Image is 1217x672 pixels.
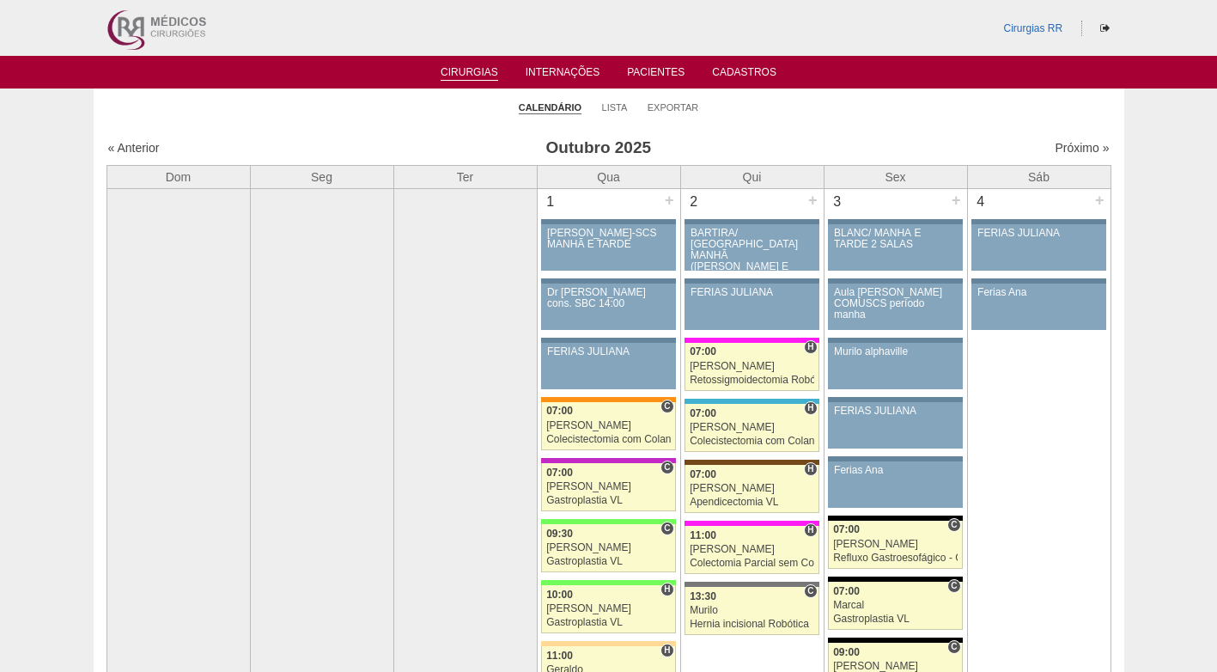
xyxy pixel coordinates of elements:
[546,542,671,553] div: [PERSON_NAME]
[660,522,673,535] span: Consultório
[546,556,671,567] div: Gastroplastia VL
[828,456,962,461] div: Key: Aviso
[690,345,716,357] span: 07:00
[547,228,670,250] div: [PERSON_NAME]-SCS MANHÃ E TARDE
[834,465,957,476] div: Ferias Ana
[541,284,675,330] a: Dr [PERSON_NAME] cons. SBC 14:00
[971,284,1105,330] a: Ferias Ana
[804,462,817,476] span: Hospital
[833,646,860,658] span: 09:00
[834,406,957,417] div: FERIAS JULIANA
[660,461,673,474] span: Consultório
[546,617,671,628] div: Gastroplastia VL
[690,619,814,630] div: Hernia incisional Robótica
[541,343,675,389] a: FERIAS JULIANA
[546,481,671,492] div: [PERSON_NAME]
[833,585,860,597] span: 07:00
[546,495,671,506] div: Gastroplastia VL
[541,585,675,633] a: H 10:00 [PERSON_NAME] Gastroplastia VL
[968,189,995,215] div: 4
[519,101,581,114] a: Calendário
[660,400,673,413] span: Consultório
[949,189,964,211] div: +
[971,224,1105,271] a: FERIAS JULIANA
[541,458,675,463] div: Key: Maria Braido
[541,580,675,585] div: Key: Brasil
[685,460,818,465] div: Key: Santa Joana
[602,101,628,113] a: Lista
[690,558,814,569] div: Colectomia Parcial sem Colostomia VL
[685,278,818,284] div: Key: Aviso
[828,577,962,582] div: Key: Blanc
[834,346,957,357] div: Murilo alphaville
[660,583,673,596] span: Hospital
[690,483,814,494] div: [PERSON_NAME]
[977,287,1100,298] div: Ferias Ana
[833,600,958,611] div: Marcal
[685,582,818,587] div: Key: Santa Catarina
[806,189,820,211] div: +
[546,420,671,431] div: [PERSON_NAME]
[685,219,818,224] div: Key: Aviso
[541,278,675,284] div: Key: Aviso
[690,544,814,555] div: [PERSON_NAME]
[546,405,573,417] span: 07:00
[833,553,958,564] div: Refluxo Gastroesofágico - Cirurgia VL
[106,165,250,188] th: Dom
[538,189,564,215] div: 1
[685,343,818,391] a: H 07:00 [PERSON_NAME] Retossigmoidectomia Robótica
[541,397,675,402] div: Key: São Luiz - SCS
[833,539,958,550] div: [PERSON_NAME]
[441,66,498,81] a: Cirurgias
[662,189,677,211] div: +
[828,224,962,271] a: BLANC/ MANHÃ E TARDE 2 SALAS
[541,524,675,572] a: C 09:30 [PERSON_NAME] Gastroplastia VL
[685,465,818,513] a: H 07:00 [PERSON_NAME] Apendicectomia VL
[660,644,673,657] span: Hospital
[541,519,675,524] div: Key: Brasil
[393,165,537,188] th: Ter
[690,497,814,508] div: Apendicectomia VL
[825,189,851,215] div: 3
[541,463,675,511] a: C 07:00 [PERSON_NAME] Gastroplastia VL
[690,361,814,372] div: [PERSON_NAME]
[690,407,716,419] span: 07:00
[546,434,671,445] div: Colecistectomia com Colangiografia VL
[685,399,818,404] div: Key: Neomater
[804,584,817,598] span: Consultório
[834,287,957,321] div: Aula [PERSON_NAME] COMUSCS período manha
[547,287,670,309] div: Dr [PERSON_NAME] cons. SBC 14:00
[971,278,1105,284] div: Key: Aviso
[685,404,818,452] a: H 07:00 [PERSON_NAME] Colecistectomia com Colangiografia VL
[828,402,962,449] a: FERIAS JULIANA
[824,165,967,188] th: Sex
[1003,22,1062,34] a: Cirurgias RR
[690,590,716,602] span: 13:30
[691,287,813,298] div: FERIAS JULIANA
[690,529,716,541] span: 11:00
[967,165,1111,188] th: Sáb
[828,219,962,224] div: Key: Aviso
[685,587,818,635] a: C 13:30 Murilo Hernia incisional Robótica
[546,467,573,479] span: 07:00
[690,436,814,447] div: Colecistectomia com Colangiografia VL
[977,228,1100,239] div: FERIAS JULIANA
[546,603,671,614] div: [PERSON_NAME]
[546,589,573,601] span: 10:00
[685,284,818,330] a: FERIAS JULIANA
[804,523,817,537] span: Hospital
[1100,23,1110,34] i: Sair
[541,641,675,646] div: Key: Bartira
[828,521,962,569] a: C 07:00 [PERSON_NAME] Refluxo Gastroesofágico - Cirurgia VL
[541,224,675,271] a: [PERSON_NAME]-SCS MANHÃ E TARDE
[947,640,960,654] span: Consultório
[685,224,818,271] a: BARTIRA/ [GEOGRAPHIC_DATA] MANHÃ ([PERSON_NAME] E ANA)/ SANTA JOANA -TARDE
[690,605,814,616] div: Murilo
[828,516,962,521] div: Key: Blanc
[348,136,849,161] h3: Outubro 2025
[546,528,573,540] span: 09:30
[712,66,776,83] a: Cadastros
[537,165,680,188] th: Qua
[681,189,708,215] div: 2
[691,228,813,296] div: BARTIRA/ [GEOGRAPHIC_DATA] MANHÃ ([PERSON_NAME] E ANA)/ SANTA JOANA -TARDE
